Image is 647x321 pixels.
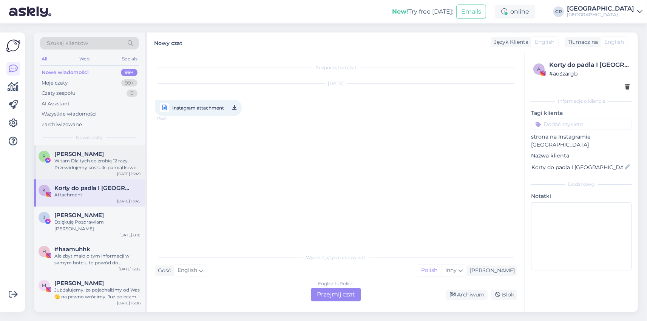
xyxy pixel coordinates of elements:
[42,79,68,87] div: Moje czaty
[553,6,564,17] div: CR
[178,266,197,275] span: English
[42,248,46,254] span: h
[155,254,517,261] div: Wybierz język i odpowiedz
[172,103,224,113] span: Instagram attachment
[565,38,598,46] div: Tłumacz na
[119,232,141,238] div: [DATE] 8:10
[42,110,97,118] div: Wszystkie wiadomości
[40,54,49,64] div: All
[54,280,104,287] span: Monika Adamczak-Malinowska
[54,212,104,219] span: Jacek Dubicki
[445,267,457,273] span: Inny
[43,215,45,220] span: J
[121,69,137,76] div: 99+
[535,38,554,46] span: English
[491,38,528,46] div: Język Klienta
[42,121,82,128] div: Zarchiwizowane
[54,157,141,171] div: Witam Dla tych co zrobią 12 razy. Przewidujemy koszulki pamiątkowe. Ale potrzeba 1700zl na nie wi...
[392,8,408,15] b: New!
[531,133,632,141] p: strona na Instagramie
[604,38,624,46] span: English
[155,80,517,87] div: [DATE]
[567,6,642,18] a: [GEOGRAPHIC_DATA][GEOGRAPHIC_DATA]
[491,290,517,300] div: Blok
[117,198,141,204] div: [DATE] 13:45
[531,119,632,130] input: Dodać etykietę
[392,7,453,16] div: Try free [DATE]:
[47,39,88,47] span: Szukaj klientów
[54,287,141,300] div: Już żałujemy, że pojechaliśmy od Was 🫣 na pewno wrócimy! Już polecamy znajomym i rodzinie to miej...
[120,54,139,64] div: Socials
[119,266,141,272] div: [DATE] 6:02
[155,100,242,116] a: Instagram attachment13:45
[537,66,541,72] span: a
[117,171,141,177] div: [DATE] 16:49
[127,90,137,97] div: 0
[531,141,632,149] p: [GEOGRAPHIC_DATA]
[54,191,141,198] div: Attachment
[531,98,632,105] div: Informacje o kliencie
[54,219,141,232] div: Dziękuję Pozdrawiam [PERSON_NAME]
[54,246,90,253] span: #haamuhhk
[157,114,185,123] span: 13:45
[117,300,141,306] div: [DATE] 16:06
[446,290,488,300] div: Archiwum
[42,90,76,97] div: Czaty zespołu
[531,152,632,160] p: Nazwa klienta
[121,79,137,87] div: 99+
[54,253,141,266] div: Ale zbyt mało o tym informacji w samym hotelu to powód do chwalenia się 😄
[549,60,630,69] div: Korty do padla I [GEOGRAPHIC_DATA]
[318,280,354,287] div: English to Polish
[311,288,361,301] div: Przejmij czat
[531,163,623,171] input: Dodaj nazwę
[76,134,103,141] span: Nowe czaty
[456,5,486,19] button: Emails
[78,54,91,64] div: Web
[54,151,104,157] span: Paweł Tcho
[567,12,634,18] div: [GEOGRAPHIC_DATA]
[155,64,517,71] div: Rozpoczął się czat
[154,37,182,47] label: Nowy czat
[531,181,632,188] div: Dodatkowy
[42,282,46,288] span: M
[567,6,634,12] div: [GEOGRAPHIC_DATA]
[467,267,515,275] div: [PERSON_NAME]
[43,187,46,193] span: K
[42,69,89,76] div: Nowe wiadomości
[531,109,632,117] p: Tagi klienta
[42,100,69,108] div: AI Assistant
[43,153,46,159] span: P
[54,185,133,191] span: Korty do padla I Szczecin
[417,265,441,276] div: Polish
[495,5,535,19] div: online
[549,69,630,78] div: # ao3zargb
[6,39,20,53] img: Askly Logo
[531,192,632,200] p: Notatki
[155,267,171,275] div: Gość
